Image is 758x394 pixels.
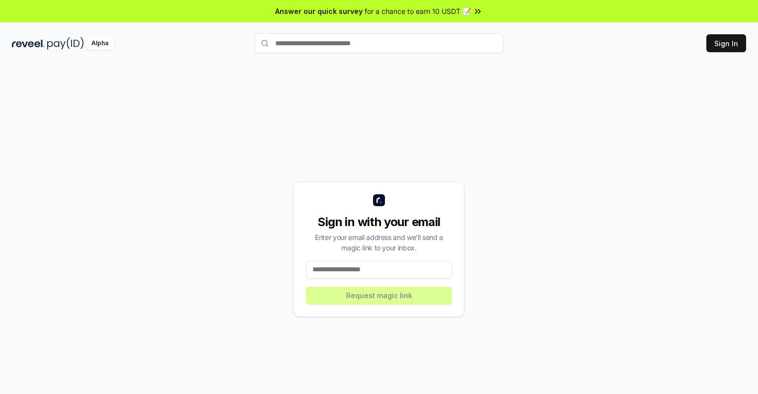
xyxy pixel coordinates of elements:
[306,214,452,230] div: Sign in with your email
[706,34,746,52] button: Sign In
[86,37,114,50] div: Alpha
[275,6,363,16] span: Answer our quick survey
[373,194,385,206] img: logo_small
[47,37,84,50] img: pay_id
[306,232,452,253] div: Enter your email address and we’ll send a magic link to your inbox.
[12,37,45,50] img: reveel_dark
[365,6,471,16] span: for a chance to earn 10 USDT 📝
